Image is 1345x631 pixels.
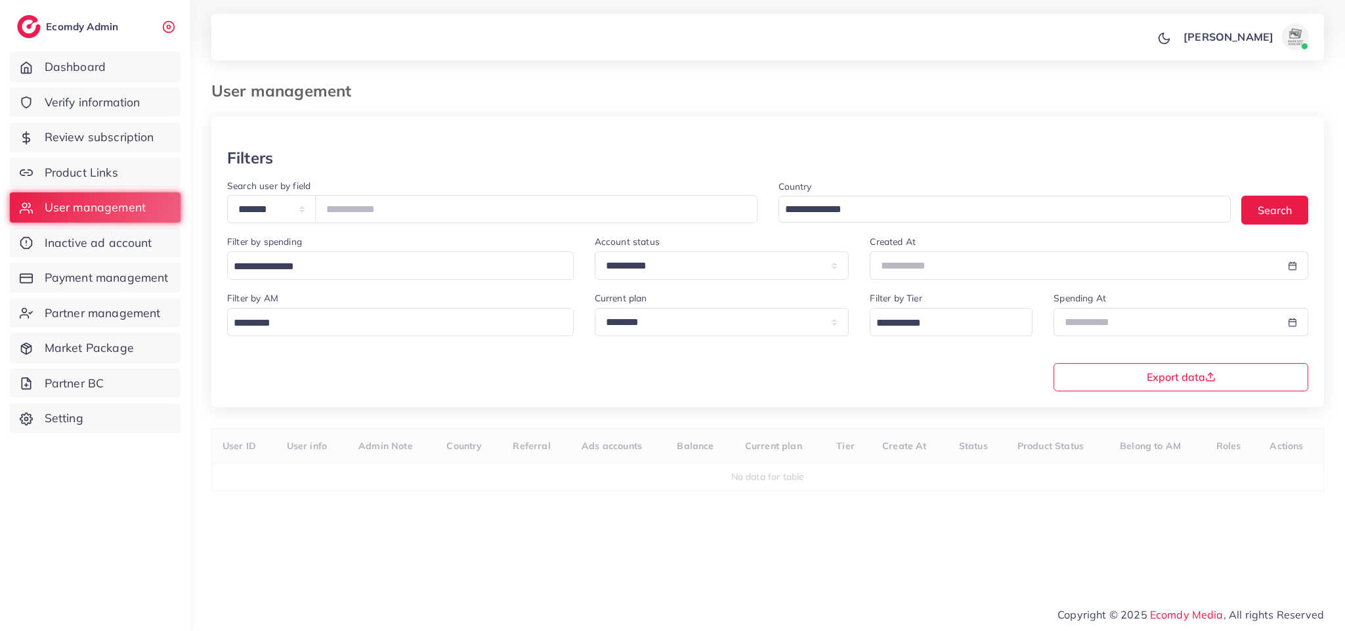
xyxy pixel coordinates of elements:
[1224,607,1324,622] span: , All rights Reserved
[17,15,41,38] img: logo
[870,308,1033,336] div: Search for option
[211,81,362,100] h3: User management
[227,292,278,305] label: Filter by AM
[10,298,181,328] a: Partner management
[227,308,574,336] div: Search for option
[45,339,134,357] span: Market Package
[227,148,273,167] h3: Filters
[595,235,660,248] label: Account status
[779,196,1231,223] div: Search for option
[45,410,83,427] span: Setting
[10,333,181,363] a: Market Package
[10,192,181,223] a: User management
[10,52,181,82] a: Dashboard
[595,292,647,305] label: Current plan
[227,235,302,248] label: Filter by spending
[780,200,1214,220] input: Search for option
[10,122,181,152] a: Review subscription
[45,58,106,76] span: Dashboard
[1176,24,1313,50] a: [PERSON_NAME]avatar
[10,368,181,399] a: Partner BC
[10,158,181,188] a: Product Links
[45,199,146,216] span: User management
[1150,608,1224,621] a: Ecomdy Media
[17,15,121,38] a: logoEcomdy Admin
[1057,607,1324,622] span: Copyright © 2025
[227,251,574,280] div: Search for option
[45,94,140,111] span: Verify information
[45,164,118,181] span: Product Links
[229,257,557,277] input: Search for option
[1241,196,1308,224] button: Search
[229,313,557,334] input: Search for option
[10,263,181,293] a: Payment management
[45,375,104,392] span: Partner BC
[1282,24,1308,50] img: avatar
[870,235,916,248] label: Created At
[227,179,310,192] label: Search user by field
[46,20,121,33] h2: Ecomdy Admin
[779,180,812,193] label: Country
[1054,363,1308,391] button: Export data
[10,87,181,118] a: Verify information
[872,313,1015,334] input: Search for option
[10,403,181,433] a: Setting
[1054,292,1106,305] label: Spending At
[1147,372,1216,382] span: Export data
[45,269,169,286] span: Payment management
[1184,29,1273,45] p: [PERSON_NAME]
[45,234,152,251] span: Inactive ad account
[10,228,181,258] a: Inactive ad account
[870,292,922,305] label: Filter by Tier
[45,305,161,322] span: Partner management
[45,129,154,146] span: Review subscription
